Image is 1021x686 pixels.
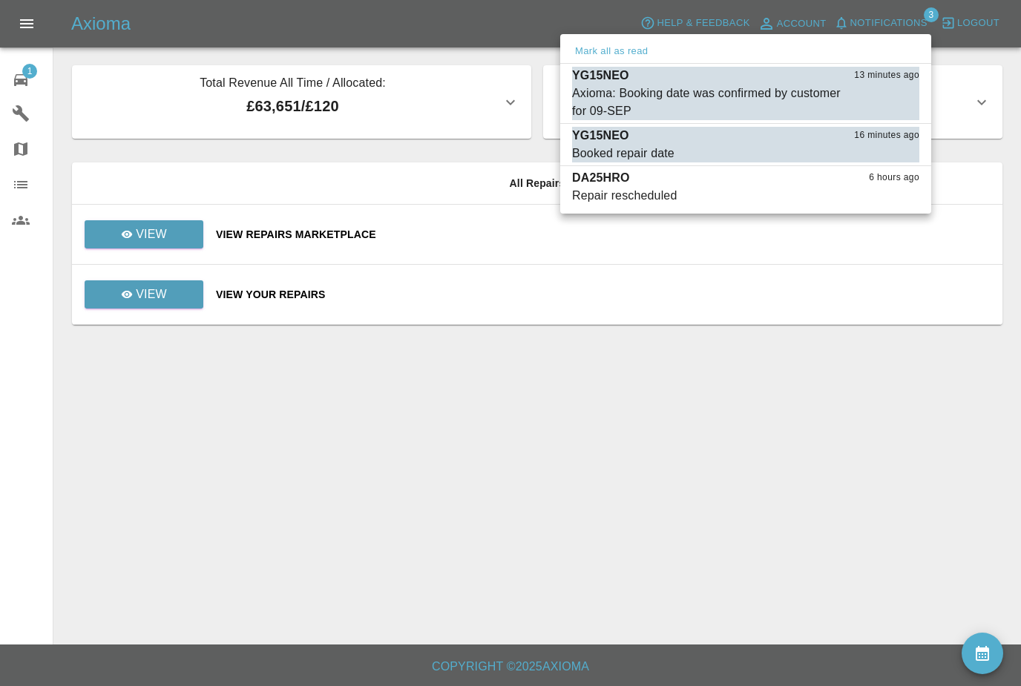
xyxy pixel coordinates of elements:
span: 6 hours ago [869,171,919,185]
button: Mark all as read [572,43,651,60]
span: 16 minutes ago [854,128,919,143]
p: DA25HRO [572,169,630,187]
div: Booked repair date [572,145,674,162]
div: Axioma: Booking date was confirmed by customer for 09-SEP [572,85,845,120]
p: YG15NEO [572,67,629,85]
span: 13 minutes ago [854,68,919,83]
div: Repair rescheduled [572,187,677,205]
p: YG15NEO [572,127,629,145]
